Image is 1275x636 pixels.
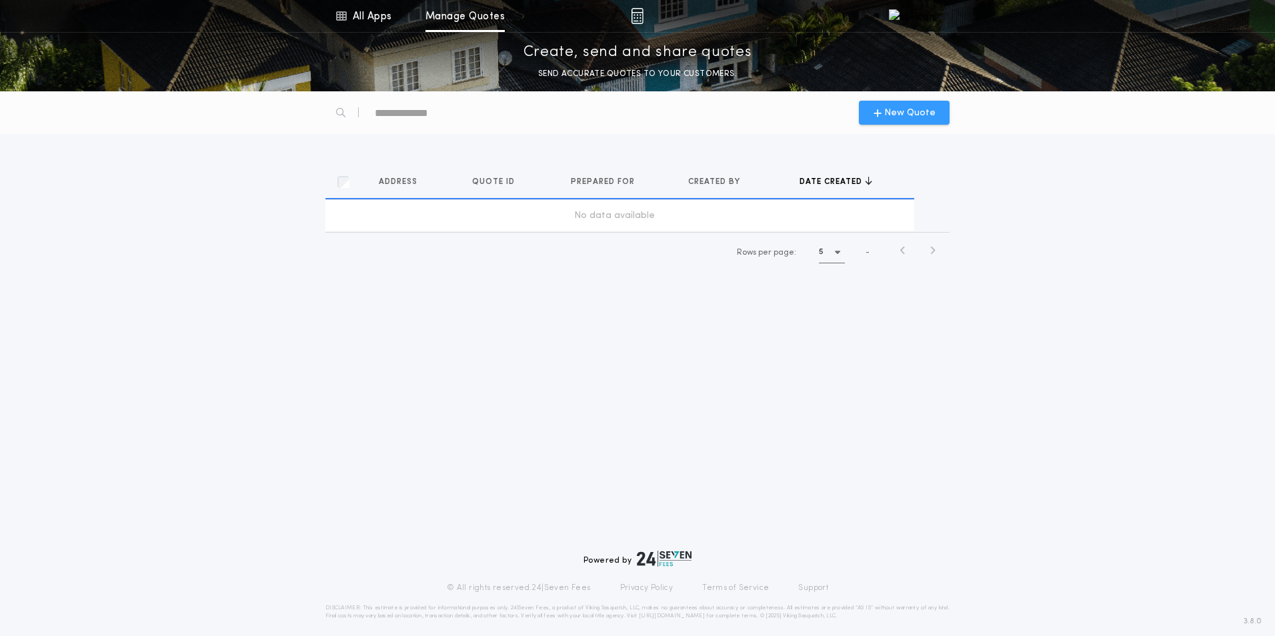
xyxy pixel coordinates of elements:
[637,551,692,567] img: logo
[379,175,427,189] button: Address
[331,209,898,223] div: No data available
[702,583,769,593] a: Terms of Service
[639,613,705,619] a: [URL][DOMAIN_NAME]
[798,583,828,593] a: Support
[866,247,870,259] span: -
[800,175,872,189] button: Date created
[325,604,950,620] p: DISCLAIMER: This estimate is provided for informational purposes only. 24|Seven Fees, a product o...
[472,175,525,189] button: Quote ID
[523,42,752,63] p: Create, send and share quotes
[688,177,743,187] span: Created by
[472,177,517,187] span: Quote ID
[447,583,591,593] p: © All rights reserved. 24|Seven Fees
[819,242,845,263] button: 5
[631,8,644,24] img: img
[571,177,637,187] span: Prepared for
[884,106,936,120] span: New Quote
[859,101,950,125] button: New Quote
[819,245,824,259] h1: 5
[737,249,796,257] span: Rows per page:
[800,177,865,187] span: Date created
[1244,615,1262,627] span: 3.8.0
[538,67,737,81] p: SEND ACCURATE QUOTES TO YOUR CUSTOMERS.
[889,9,935,23] img: vs-icon
[583,551,692,567] div: Powered by
[379,177,420,187] span: Address
[620,583,674,593] a: Privacy Policy
[688,175,750,189] button: Created by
